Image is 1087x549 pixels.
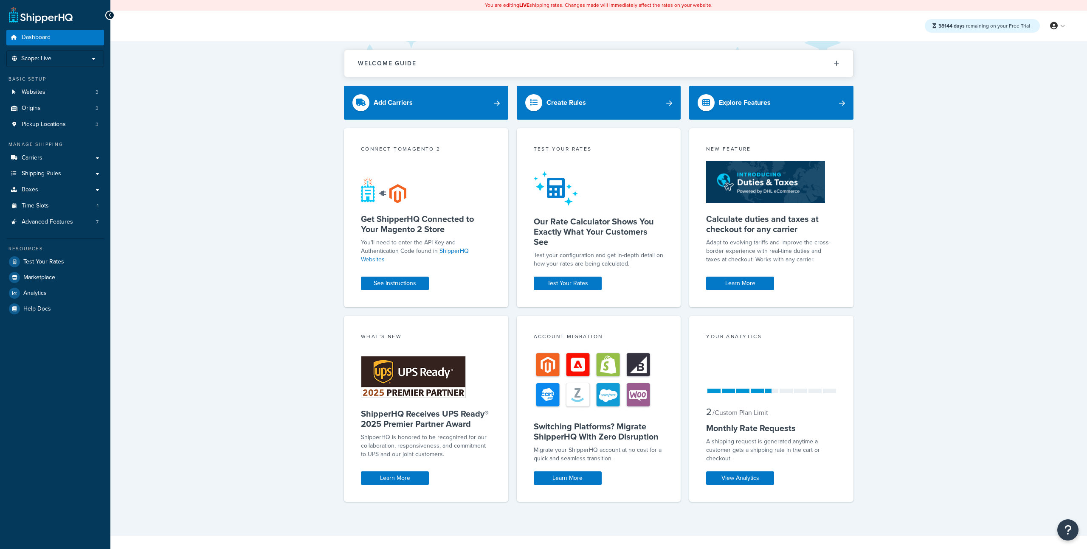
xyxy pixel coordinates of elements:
a: View Analytics [706,471,774,485]
span: 3 [96,89,99,96]
img: connect-shq-magento-24cdf84b.svg [361,177,406,203]
span: Marketplace [23,274,55,281]
a: Boxes [6,182,104,198]
a: Carriers [6,150,104,166]
span: Carriers [22,154,42,162]
a: Advanced Features7 [6,214,104,230]
li: Time Slots [6,198,104,214]
a: Create Rules [517,86,681,120]
a: Marketplace [6,270,104,285]
div: Test your configuration and get in-depth detail on how your rates are being calculated. [534,251,664,268]
div: Explore Features [719,97,771,109]
h5: Get ShipperHQ Connected to Your Magento 2 Store [361,214,491,234]
p: You'll need to enter the API Key and Authentication Code found in [361,238,491,264]
span: 1 [97,202,99,210]
p: ShipperHQ is honored to be recognized for our collaboration, responsiveness, and commitment to UP... [361,433,491,459]
span: 3 [96,105,99,112]
span: remaining on your Free Trial [938,22,1030,30]
div: Test your rates [534,145,664,155]
span: Scope: Live [21,55,51,62]
div: Create Rules [546,97,586,109]
a: Shipping Rules [6,166,104,182]
a: Dashboard [6,30,104,45]
a: Analytics [6,286,104,301]
h5: Switching Platforms? Migrate ShipperHQ With Zero Disruption [534,421,664,442]
button: Open Resource Center [1057,519,1079,541]
div: Resources [6,245,104,252]
div: What's New [361,333,491,342]
li: Websites [6,84,104,100]
a: ShipperHQ Websites [361,246,469,264]
li: Origins [6,101,104,116]
li: Pickup Locations [6,117,104,132]
div: Your Analytics [706,333,836,342]
span: Boxes [22,186,38,193]
a: See Instructions [361,277,429,290]
a: Learn More [706,277,774,290]
span: Pickup Locations [22,121,66,128]
a: Origins3 [6,101,104,116]
span: Help Docs [23,305,51,313]
div: Connect to Magento 2 [361,145,491,155]
div: Account Migration [534,333,664,342]
div: Migrate your ShipperHQ account at no cost for a quick and seamless transition. [534,446,664,463]
div: A shipping request is generated anytime a customer gets a shipping rate in the cart or checkout. [706,437,836,463]
span: 3 [96,121,99,128]
span: Advanced Features [22,218,73,226]
a: Explore Features [689,86,853,120]
p: Adapt to evolving tariffs and improve the cross-border experience with real-time duties and taxes... [706,238,836,264]
span: Analytics [23,290,47,297]
small: / Custom Plan Limit [712,408,768,417]
a: Websites3 [6,84,104,100]
span: Shipping Rules [22,170,61,177]
a: Test Your Rates [534,277,602,290]
span: Test Your Rates [23,258,64,266]
strong: 38144 days [938,22,965,30]
div: Basic Setup [6,76,104,83]
h5: Our Rate Calculator Shows You Exactly What Your Customers See [534,216,664,247]
a: Test Your Rates [6,254,104,269]
a: Learn More [361,471,429,485]
div: Add Carriers [374,97,413,109]
div: Manage Shipping [6,141,104,148]
span: 7 [96,218,99,226]
a: Time Slots1 [6,198,104,214]
a: Pickup Locations3 [6,117,104,132]
button: Welcome Guide [344,50,853,77]
a: Add Carriers [344,86,508,120]
li: Advanced Features [6,214,104,230]
span: Origins [22,105,41,112]
span: Dashboard [22,34,51,41]
a: Learn More [534,471,602,485]
div: New Feature [706,145,836,155]
span: Websites [22,89,45,96]
a: Help Docs [6,301,104,317]
span: 2 [706,405,712,419]
h5: ShipperHQ Receives UPS Ready® 2025 Premier Partner Award [361,409,491,429]
span: Time Slots [22,202,49,210]
h2: Welcome Guide [358,60,417,67]
h5: Monthly Rate Requests [706,423,836,433]
h5: Calculate duties and taxes at checkout for any carrier [706,214,836,234]
b: LIVE [519,1,529,9]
